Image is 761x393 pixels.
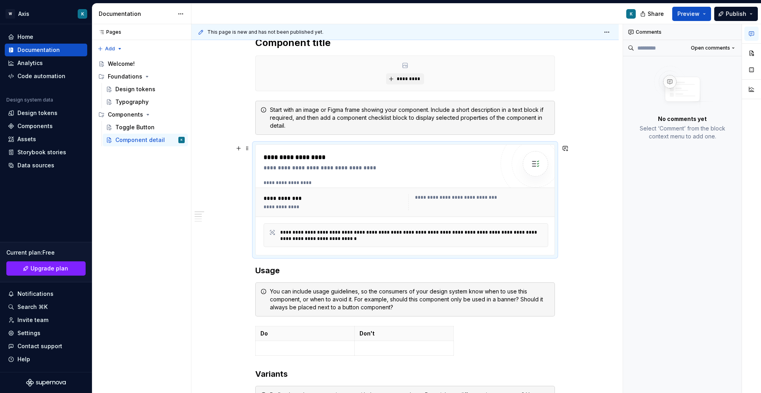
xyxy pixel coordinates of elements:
span: Share [648,10,664,18]
div: Comments [623,24,742,40]
div: Toggle Button [115,123,155,131]
a: Storybook stories [5,146,87,159]
a: Data sources [5,159,87,172]
div: Current plan : Free [6,249,86,257]
button: Open comments [687,42,738,54]
div: Components [17,122,53,130]
span: Upgrade plan [31,265,68,272]
div: Documentation [99,10,174,18]
div: K [81,11,84,17]
button: Contact support [5,340,87,353]
div: Page tree [95,58,188,146]
div: Design system data [6,97,53,103]
a: Design tokens [103,83,188,96]
div: Design tokens [17,109,57,117]
div: K [630,11,633,17]
div: Foundations [108,73,142,81]
a: Upgrade plan [6,261,86,276]
div: You can include usage guidelines, so the consumers of your design system know when to use this co... [270,288,550,311]
div: Typography [115,98,149,106]
div: W [6,9,15,19]
a: Analytics [5,57,87,69]
button: Publish [714,7,758,21]
div: Search ⌘K [17,303,48,311]
a: Toggle Button [103,121,188,134]
strong: Don't [359,330,375,337]
span: Open comments [691,45,730,51]
div: Start with an image or Figma frame showing your component. Include a short description in a text ... [270,106,550,130]
p: Select ‘Comment’ from the block context menu to add one. [633,125,732,140]
div: Assets [17,135,36,143]
a: Home [5,31,87,43]
a: Settings [5,327,87,339]
button: Search ⌘K [5,301,87,313]
div: Contact support [17,342,62,350]
a: Welcome! [95,58,188,70]
a: Design tokens [5,107,87,119]
button: WAxisK [2,5,90,22]
div: Invite team [17,316,48,324]
button: Preview [672,7,711,21]
a: Typography [103,96,188,108]
div: Pages [95,29,121,35]
div: Help [17,355,30,363]
div: Components [108,111,143,119]
a: Assets [5,133,87,146]
h3: Usage [255,265,555,276]
div: Axis [18,10,29,18]
div: Home [17,33,33,41]
div: Storybook stories [17,148,66,156]
h2: Component title [255,36,555,49]
button: Share [636,7,669,21]
a: Components [5,120,87,132]
strong: Do [260,330,268,337]
a: Component detailK [103,134,188,146]
div: K [181,136,183,144]
div: Component detail [115,136,165,144]
div: Data sources [17,161,54,169]
button: Notifications [5,288,87,300]
svg: Supernova Logo [26,379,66,387]
div: Code automation [17,72,65,80]
div: Welcome! [108,60,135,68]
a: Invite team [5,314,87,326]
button: Help [5,353,87,366]
span: Publish [726,10,746,18]
div: Settings [17,329,40,337]
div: Documentation [17,46,60,54]
a: Code automation [5,70,87,82]
div: Foundations [95,70,188,83]
span: Preview [677,10,700,18]
div: Design tokens [115,85,155,93]
button: Add [95,43,125,54]
p: No comments yet [658,115,707,123]
span: Add [105,46,115,52]
div: Analytics [17,59,43,67]
h3: Variants [255,368,555,380]
span: This page is new and has not been published yet. [207,29,323,35]
a: Documentation [5,44,87,56]
div: Notifications [17,290,54,298]
div: Components [95,108,188,121]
